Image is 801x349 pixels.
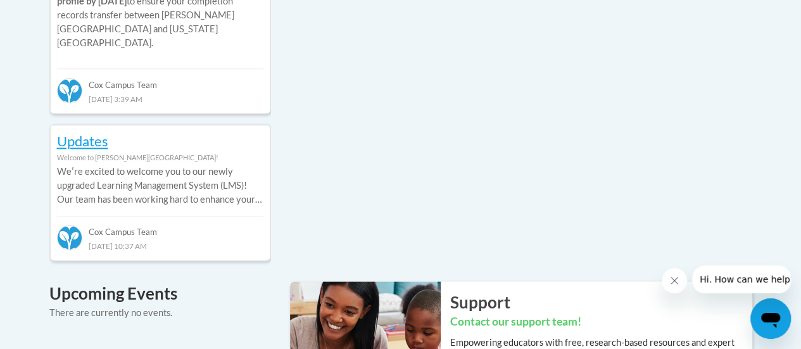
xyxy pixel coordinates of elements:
[49,281,271,306] h4: Upcoming Events
[57,165,263,206] p: Weʹre excited to welcome you to our newly upgraded Learning Management System (LMS)! Our team has...
[57,225,82,250] img: Cox Campus Team
[692,265,791,293] iframe: Message from company
[750,298,791,339] iframe: Button to launch messaging window
[662,268,687,293] iframe: Close message
[450,291,752,314] h2: Support
[8,9,103,19] span: Hi. How can we help?
[57,132,108,149] a: Updates
[57,78,82,103] img: Cox Campus Team
[57,216,263,239] div: Cox Campus Team
[57,92,263,106] div: [DATE] 3:39 AM
[450,314,752,330] h3: Contact our support team!
[57,239,263,253] div: [DATE] 10:37 AM
[57,68,263,91] div: Cox Campus Team
[57,151,263,165] div: Welcome to [PERSON_NAME][GEOGRAPHIC_DATA]!
[49,307,172,318] span: There are currently no events.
